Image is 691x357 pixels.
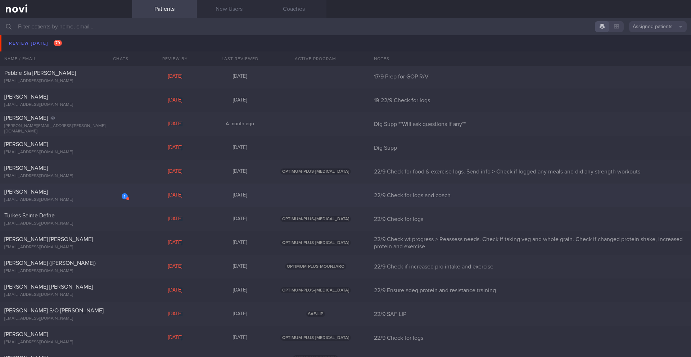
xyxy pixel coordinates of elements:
div: 22/9 Check if increased pro intake and exercise [370,263,691,270]
div: [DATE] [143,335,208,341]
div: [DATE] [143,50,208,56]
div: [DATE] [208,216,272,222]
div: Dig Supp [370,144,691,152]
div: 22/9 Ensure adeq protein and resistance training [370,287,691,294]
div: [DATE] [208,145,272,151]
div: [DATE] [208,263,272,270]
span: OPTIMUM-PLUS-[MEDICAL_DATA] [280,168,351,175]
div: [EMAIL_ADDRESS][DOMAIN_NAME] [4,197,128,203]
span: Turkes Saime Defne [4,213,55,218]
div: 19-22/9 Check for logs [370,97,691,104]
div: [DATE] [143,192,208,199]
div: [EMAIL_ADDRESS][DOMAIN_NAME] [4,316,128,321]
div: 17/9 Prep for GOP R/V [370,73,691,80]
div: 22/9 Check for logs [370,334,691,342]
div: [DATE] [143,263,208,270]
div: [DATE] [143,287,208,294]
div: 22/9 Check wt progress > Reassess needs. Check if taking veg and whole grain. Check if changed pr... [370,236,691,250]
span: OPTIMUM-PLUS-[MEDICAL_DATA] [280,287,351,293]
div: [DATE] [208,335,272,341]
div: [DATE] [143,121,208,127]
div: [EMAIL_ADDRESS][DOMAIN_NAME] [4,55,128,60]
span: [PERSON_NAME] ([PERSON_NAME]) [4,260,96,266]
span: [PERSON_NAME] [4,141,48,147]
div: [EMAIL_ADDRESS][DOMAIN_NAME] [4,150,128,155]
span: [PERSON_NAME] [4,165,48,171]
div: [DATE] [208,287,272,294]
div: 22/9 Check for logs and coach [370,192,691,199]
span: OPTIMUM-PLUS-[MEDICAL_DATA] [280,335,351,341]
div: [DATE] [208,73,272,80]
div: [EMAIL_ADDRESS][DOMAIN_NAME] [4,78,128,84]
div: 22/9 Check for logs [370,216,691,223]
span: Pebble Sia [PERSON_NAME] [4,70,76,76]
div: [DATE] [143,168,208,175]
div: A month ago [208,121,272,127]
div: [DATE] [143,240,208,246]
span: [PERSON_NAME] [4,115,48,121]
div: 1 [122,193,128,199]
div: [DATE] [208,311,272,317]
div: [DATE] [143,311,208,317]
div: 22/9 SAF LIP [370,311,691,318]
span: [PERSON_NAME] [PERSON_NAME] [4,236,93,242]
div: [EMAIL_ADDRESS][DOMAIN_NAME] [4,340,128,345]
div: [EMAIL_ADDRESS][DOMAIN_NAME] [4,292,128,298]
div: [EMAIL_ADDRESS][DOMAIN_NAME] [4,102,128,108]
span: [PERSON_NAME] [PERSON_NAME] [4,284,93,290]
div: [DATE] [208,192,272,199]
span: OPTIMUM-PLUS-[MEDICAL_DATA] [280,240,351,246]
button: Assigned patients [629,21,687,32]
span: [PERSON_NAME] [4,46,48,52]
div: [DATE] [143,73,208,80]
span: SAF-LIP [306,311,325,317]
span: [PERSON_NAME] [4,94,48,100]
div: Dig Supp **Will ask questions if any** [370,121,691,128]
span: [PERSON_NAME] S/O [PERSON_NAME] [4,308,104,313]
div: [DATE] [208,168,272,175]
span: OPTIMUM-PLUS-MOUNJARO [285,263,346,270]
div: A month ago [208,50,272,56]
div: 22/9 Check for food & exercise logs. Send info > Check if logged any meals and did any strength w... [370,168,691,175]
span: [PERSON_NAME] [4,331,48,337]
span: [PERSON_NAME] [4,189,48,195]
div: [PERSON_NAME][EMAIL_ADDRESS][PERSON_NAME][DOMAIN_NAME] [4,123,128,134]
div: [DATE] [208,97,272,104]
div: [EMAIL_ADDRESS][DOMAIN_NAME] [4,221,128,226]
span: OPTIMUM-PLUS-[MEDICAL_DATA] [280,216,351,222]
div: [DATE] [143,216,208,222]
div: [DATE] [208,240,272,246]
div: [EMAIL_ADDRESS][DOMAIN_NAME] [4,173,128,179]
div: [DATE] [143,145,208,151]
div: Dig Supp [370,49,691,57]
div: [DATE] [143,97,208,104]
div: [EMAIL_ADDRESS][DOMAIN_NAME] [4,268,128,274]
div: [EMAIL_ADDRESS][DOMAIN_NAME] [4,245,128,250]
